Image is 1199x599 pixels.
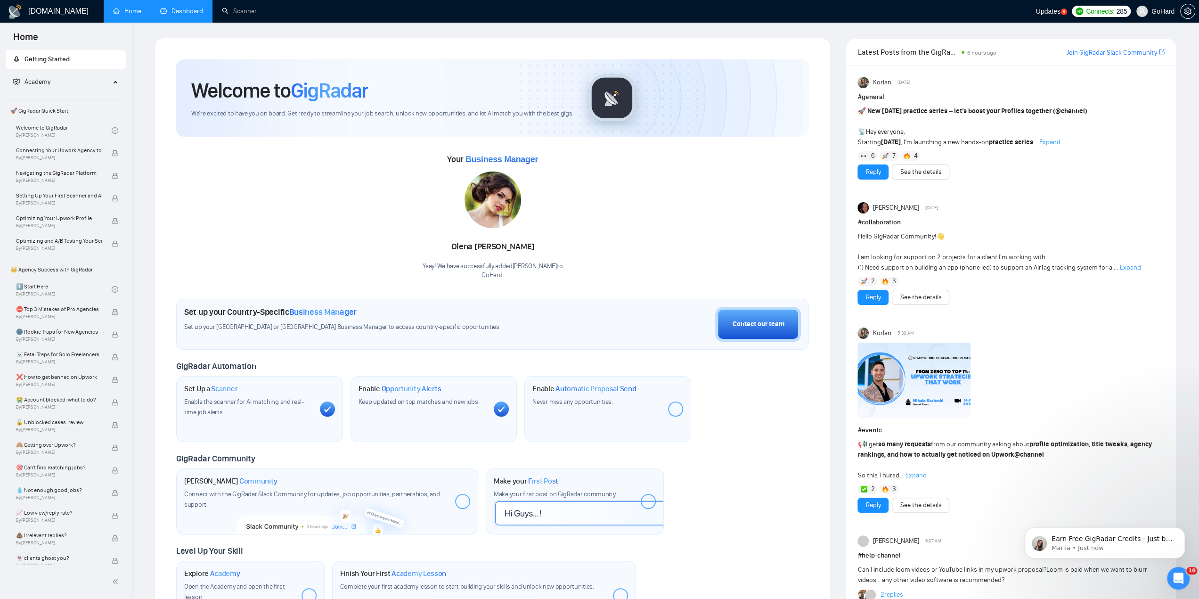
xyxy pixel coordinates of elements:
[112,218,118,224] span: lock
[988,138,1033,146] strong: practice series
[16,395,102,404] span: 😭 Account blocked: what to do?
[892,164,949,180] button: See the details
[191,109,573,118] span: We're excited to have you on board. Get ready to streamline your job search, unlock new opportuni...
[1159,48,1165,57] a: export
[239,476,277,486] span: Community
[857,107,1087,146] span: Hey everyone, Starting , I’m launching a new hands-on ...
[7,260,125,279] span: 👑 Agency Success with GigRadar
[867,107,1087,115] strong: New [DATE] practice series – let’s boost your Profiles together ( )
[112,535,118,542] span: lock
[112,490,118,496] span: lock
[392,569,446,578] span: Academy Lesson
[905,471,926,479] span: Expand
[112,422,118,428] span: lock
[857,290,889,305] button: Reply
[291,78,368,103] span: GigRadar
[16,314,102,320] span: By [PERSON_NAME]
[555,384,636,394] span: Automatic Proposal Send
[13,56,20,62] span: rocket
[1039,138,1060,146] span: Expand
[16,213,102,223] span: Optimizing Your Upwork Profile
[6,30,46,50] span: Home
[882,153,889,159] img: 🚀
[857,232,1117,271] span: Hello GigRadar Community! I am looking for support on 2 projects for a client I'm working with. (...
[16,178,102,183] span: By [PERSON_NAME]
[857,128,865,136] span: 📡
[16,495,102,501] span: By [PERSON_NAME]
[184,323,555,332] span: Set up your [GEOGRAPHIC_DATA] or [GEOGRAPHIC_DATA] Business Manager to access country-specific op...
[423,262,563,280] div: Yaay! We have successfully added [PERSON_NAME] to
[861,278,867,285] img: 🚀
[16,418,102,427] span: 🔓 Unblocked cases: review
[6,50,126,69] li: Getting Started
[112,286,118,293] span: check-circle
[871,484,875,494] span: 2
[873,203,919,213] span: [PERSON_NAME]
[16,450,102,455] span: By [PERSON_NAME]
[1014,451,1044,459] span: @channel
[447,154,538,164] span: Your
[857,566,1147,584] span: Can I include loom videos or YouTube links in my upwork proposal?Loom is paid when we want to blu...
[112,558,118,564] span: lock
[900,500,941,510] a: See the details
[1186,567,1197,574] span: 10
[112,444,118,451] span: lock
[857,440,865,448] span: 📢
[857,107,865,115] span: 🚀
[112,309,118,315] span: lock
[857,343,971,418] img: F09A0G828LC-Nikola%20Kocheski.png
[1119,263,1141,271] span: Expand
[1011,508,1199,574] iframe: Intercom notifications message
[184,398,304,416] span: Enable the scanner for AI matching and real-time job alerts.
[16,236,102,246] span: Optimizing and A/B Testing Your Scanner for Better Results
[160,7,203,15] a: dashboardDashboard
[381,384,441,394] span: Opportunity Alerts
[16,350,102,359] span: ☠️ Fatal Traps for Solo Freelancers
[1066,48,1157,58] a: Join GigRadar Slack Community
[16,168,102,178] span: Navigating the GigRadar Platform
[112,399,118,406] span: lock
[881,138,900,146] strong: [DATE]
[16,427,102,433] span: By [PERSON_NAME]
[892,498,949,513] button: See the details
[112,467,118,474] span: lock
[112,377,118,383] span: lock
[494,490,616,498] span: Make your first post on GigRadar community.
[16,146,102,155] span: Connecting Your Upwork Agency to GigRadar
[112,354,118,361] span: lock
[857,217,1165,228] h1: # collaboration
[237,491,417,534] img: slackcommunity-bg.png
[16,540,102,546] span: By [PERSON_NAME]
[892,290,949,305] button: See the details
[16,531,102,540] span: 💩 Irrelevant replies?
[211,384,237,394] span: Scanner
[113,7,141,15] a: homeHome
[1036,8,1060,15] span: Updates
[16,563,102,568] span: By [PERSON_NAME]
[16,485,102,495] span: 💧 Not enough good jobs?
[857,77,869,88] img: Korlan
[16,191,102,200] span: Setting Up Your First Scanner and Auto-Bidder
[340,583,594,591] span: Complete your first academy lesson to start building your skills and unlock new opportunities.
[8,4,23,19] img: logo
[1139,8,1145,15] span: user
[24,78,50,86] span: Academy
[176,453,255,464] span: GigRadar Community
[222,7,257,15] a: searchScanner
[1159,48,1165,56] span: export
[16,517,102,523] span: By [PERSON_NAME]
[900,292,941,303] a: See the details
[13,78,50,86] span: Academy
[16,120,112,141] a: Welcome to GigRadarBy[PERSON_NAME]
[925,537,941,545] span: 6:07 AM
[16,372,102,382] span: ❌ How to get banned on Upwork
[882,278,889,285] img: 🔥
[16,336,102,342] span: By [PERSON_NAME]
[112,150,118,156] span: lock
[532,384,636,394] h1: Enable
[865,292,881,303] a: Reply
[16,327,102,336] span: 🌚 Rookie Traps for New Agencies
[210,569,240,578] span: Academy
